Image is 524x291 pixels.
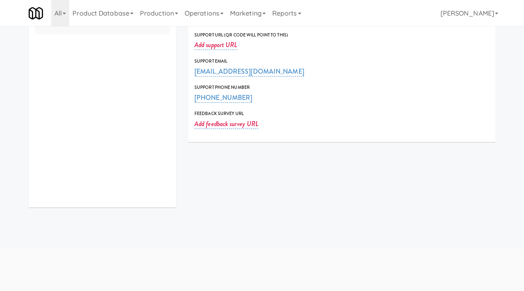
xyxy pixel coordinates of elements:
[194,83,489,92] div: Support Phone Number
[29,6,43,20] img: Micromart
[194,110,489,118] div: Feedback Survey Url
[194,93,252,103] a: [PHONE_NUMBER]
[194,40,237,50] a: Add support URL
[194,31,489,39] div: Support Url (QR code will point to this)
[194,119,258,129] a: Add feedback survey URL
[194,57,489,65] div: Support Email
[194,67,304,77] a: [EMAIL_ADDRESS][DOMAIN_NAME]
